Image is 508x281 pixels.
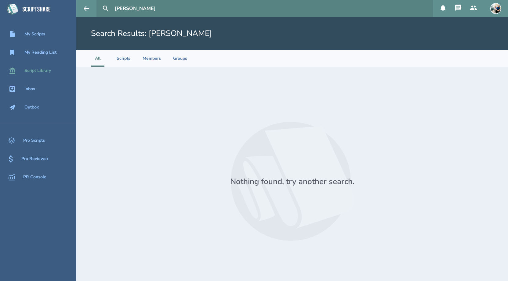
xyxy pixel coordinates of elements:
[173,50,187,67] li: Groups
[24,87,35,91] div: Inbox
[91,50,104,67] li: All
[91,28,212,39] h1: Search Results : [PERSON_NAME]
[117,50,130,67] li: Scripts
[24,32,45,37] div: My Scripts
[143,50,161,67] li: Members
[21,156,48,161] div: Pro Reviewer
[24,68,51,73] div: Script Library
[23,175,46,180] div: PR Console
[24,105,39,110] div: Outbox
[23,138,45,143] div: Pro Scripts
[24,50,56,55] div: My Reading List
[230,176,354,187] div: Nothing found, try another search.
[490,3,501,14] img: user_1673573717-crop.jpg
